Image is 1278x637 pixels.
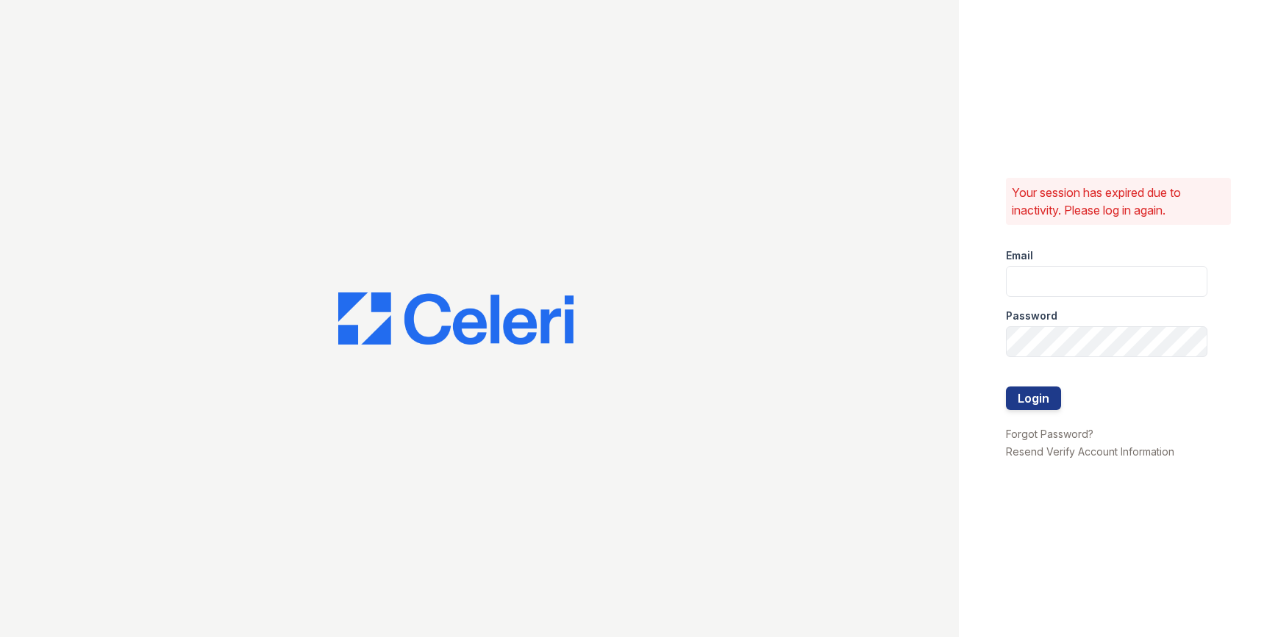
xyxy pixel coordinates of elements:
a: Resend Verify Account Information [1006,445,1174,458]
img: CE_Logo_Blue-a8612792a0a2168367f1c8372b55b34899dd931a85d93a1a3d3e32e68fde9ad4.png [338,292,574,345]
button: Login [1006,386,1061,410]
p: Your session has expired due to inactivity. Please log in again. [1012,184,1226,219]
label: Email [1006,248,1033,263]
a: Forgot Password? [1006,428,1093,440]
label: Password [1006,309,1057,323]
